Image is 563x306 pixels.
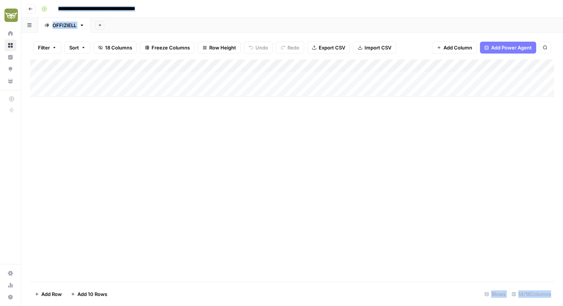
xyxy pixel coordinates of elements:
[64,42,90,54] button: Sort
[66,288,112,300] button: Add 10 Rows
[4,6,16,25] button: Workspace: Evergreen Media
[30,288,66,300] button: Add Row
[276,42,304,54] button: Redo
[4,291,16,303] button: Help + Support
[365,44,391,51] span: Import CSV
[287,44,299,51] span: Redo
[69,44,79,51] span: Sort
[255,44,268,51] span: Undo
[480,42,536,54] button: Add Power Agent
[4,39,16,51] a: Browse
[93,42,137,54] button: 18 Columns
[4,267,16,279] a: Settings
[152,44,190,51] span: Freeze Columns
[4,51,16,63] a: Insights
[198,42,241,54] button: Row Height
[353,42,396,54] button: Import CSV
[105,44,132,51] span: 18 Columns
[38,44,50,51] span: Filter
[319,44,345,51] span: Export CSV
[140,42,195,54] button: Freeze Columns
[491,44,532,51] span: Add Power Agent
[38,18,91,33] a: OFFIZIELL
[244,42,273,54] button: Undo
[4,75,16,87] a: Your Data
[41,290,62,298] span: Add Row
[4,9,18,22] img: Evergreen Media Logo
[53,22,76,29] div: OFFIZIELL
[481,288,509,300] div: 1 Rows
[432,42,477,54] button: Add Column
[307,42,350,54] button: Export CSV
[443,44,472,51] span: Add Column
[509,288,554,300] div: 14/18 Columns
[209,44,236,51] span: Row Height
[4,279,16,291] a: Usage
[33,42,61,54] button: Filter
[4,63,16,75] a: Opportunities
[77,290,107,298] span: Add 10 Rows
[4,28,16,39] a: Home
